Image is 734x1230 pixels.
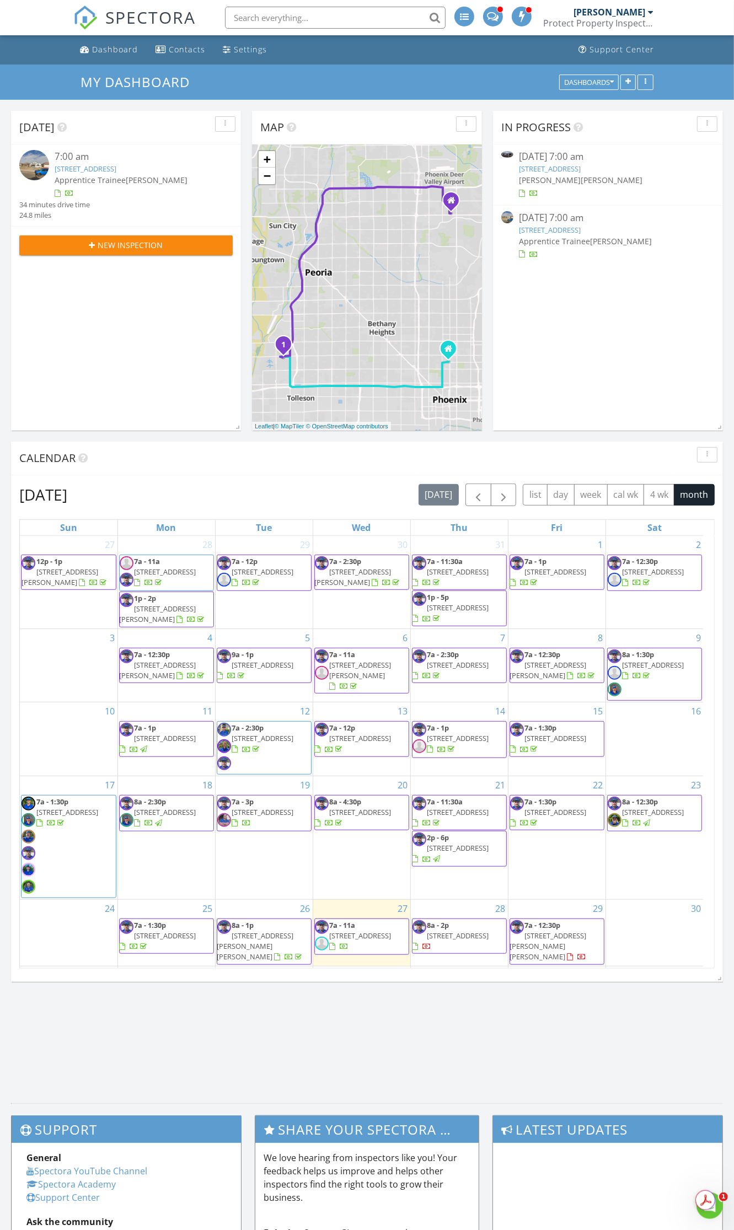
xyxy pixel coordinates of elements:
[169,44,205,55] div: Contacts
[465,484,491,506] button: Previous month
[412,592,426,606] img: img_4664.jpeg
[608,573,622,587] img: default-user-f0147aede5fd5fa78ca7ade42f37bd4542148d508eef1c3d3ea960f66861d68b.jpg
[135,556,196,587] a: 7a - 11a [STREET_ADDRESS]
[108,629,117,647] a: Go to August 3, 2025
[412,831,507,867] a: 2p - 6p [STREET_ADDRESS]
[412,832,489,863] a: 2p - 6p [STREET_ADDRESS]
[448,348,455,355] div: 106 W Osborn Rd #1111, Phoenix AZ 85013
[19,235,233,255] button: New Inspection
[154,520,179,535] a: Monday
[412,649,489,680] a: 7a - 2:30p [STREET_ADDRESS]
[694,629,703,647] a: Go to August 9, 2025
[608,649,622,663] img: img_4664.jpeg
[298,900,313,917] a: Go to August 26, 2025
[412,797,489,828] a: 7a - 11:30a [STREET_ADDRESS]
[218,40,271,60] a: Settings
[510,721,604,757] a: 7a - 1:30p [STREET_ADDRESS]
[525,807,587,817] span: [STREET_ADDRESS]
[135,649,170,659] span: 7a - 12:30p
[126,175,187,185] span: [PERSON_NAME]
[315,797,392,828] a: 8a - 4:30p [STREET_ADDRESS]
[206,629,215,647] a: Go to August 4, 2025
[412,590,507,626] a: 1p - 5p [STREET_ADDRESS]
[606,776,703,899] td: Go to August 23, 2025
[606,536,703,629] td: Go to August 2, 2025
[117,899,215,966] td: Go to August 25, 2025
[120,797,133,810] img: img_4664.jpeg
[36,797,98,828] a: 7a - 1:30p [STREET_ADDRESS]
[232,723,264,733] span: 7a - 2:30p
[255,423,273,429] a: Leaflet
[119,592,214,627] a: 1p - 2p [STREET_ADDRESS][PERSON_NAME]
[689,776,703,794] a: Go to August 23, 2025
[608,666,622,680] img: default-user-f0147aede5fd5fa78ca7ade42f37bd4542148d508eef1c3d3ea960f66861d68b.jpg
[315,649,329,663] img: img_4664.jpeg
[427,733,489,743] span: [STREET_ADDRESS]
[510,660,587,680] span: [STREET_ADDRESS][PERSON_NAME]
[510,555,604,590] a: 7a - 1p [STREET_ADDRESS]
[234,44,267,55] div: Settings
[350,520,373,535] a: Wednesday
[22,830,35,844] img: img_3740.jpg
[120,723,196,754] a: 7a - 1p [STREET_ADDRESS]
[201,536,215,554] a: Go to July 28, 2025
[315,567,392,587] span: [STREET_ADDRESS][PERSON_NAME]
[525,556,547,566] span: 7a - 1p
[232,660,294,670] span: [STREET_ADDRESS]
[623,660,684,670] span: [STREET_ADDRESS]
[412,649,426,663] img: img_4664.jpeg
[410,899,508,966] td: Go to August 28, 2025
[510,648,604,684] a: 7a - 12:30p [STREET_ADDRESS][PERSON_NAME]
[36,556,62,566] span: 12p - 1p
[412,592,489,623] a: 1p - 5p [STREET_ADDRESS]
[499,629,508,647] a: Go to August 7, 2025
[151,40,210,60] a: Contacts
[217,920,304,962] a: 8a - 1p [STREET_ADDRESS][PERSON_NAME][PERSON_NAME]
[644,484,674,506] button: 4 wk
[451,200,458,207] div: 131 E Danbury Rd. , Phoenix AZ 85022
[232,733,294,743] span: [STREET_ADDRESS]
[412,795,507,831] a: 7a - 11:30a [STREET_ADDRESS]
[519,150,697,164] div: [DATE] 7:00 am
[22,556,35,570] img: img_4664.jpeg
[427,807,489,817] span: [STREET_ADDRESS]
[623,807,684,817] span: [STREET_ADDRESS]
[510,795,604,831] a: 7a - 1:30p [STREET_ADDRESS]
[298,536,313,554] a: Go to July 29, 2025
[76,40,142,60] a: Dashboard
[510,919,604,965] a: 7a - 12:30p [STREET_ADDRESS][PERSON_NAME][PERSON_NAME]
[412,648,507,684] a: 7a - 2:30p [STREET_ADDRESS]
[217,795,312,831] a: 7a - 3p [STREET_ADDRESS]
[623,556,658,566] span: 7a - 12:30p
[519,225,581,235] a: [STREET_ADDRESS]
[314,721,409,757] a: 7a - 12p [STREET_ADDRESS]
[252,422,391,431] div: |
[19,150,233,221] a: 7:00 am [STREET_ADDRESS] Apprentice Trainee[PERSON_NAME] 34 minutes drive time 24.8 miles
[303,629,313,647] a: Go to August 5, 2025
[519,175,581,185] span: [PERSON_NAME]
[259,151,275,168] a: Zoom in
[547,484,575,506] button: day
[523,484,548,506] button: list
[36,807,98,817] span: [STREET_ADDRESS]
[232,920,254,930] span: 8a - 1p
[448,520,470,535] a: Thursday
[330,649,392,691] a: 7a - 11a [STREET_ADDRESS][PERSON_NAME]
[412,797,426,810] img: img_4664.jpeg
[19,150,49,180] img: streetview
[217,649,231,663] img: img_4664.jpeg
[20,702,117,776] td: Go to August 10, 2025
[215,776,313,899] td: Go to August 19, 2025
[607,648,703,701] a: 8a - 1:30p [STREET_ADDRESS]
[494,776,508,794] a: Go to August 21, 2025
[22,797,35,810] img: inspectordillon_.jpg
[313,702,410,776] td: Go to August 13, 2025
[412,555,507,590] a: 7a - 11:30a [STREET_ADDRESS]
[232,723,294,754] a: 7a - 2:30p [STREET_ADDRESS]
[427,843,489,853] span: [STREET_ADDRESS]
[501,211,715,260] a: [DATE] 7:00 am [STREET_ADDRESS] Apprentice Trainee[PERSON_NAME]
[225,7,446,29] input: Search everything...
[574,7,645,18] div: [PERSON_NAME]
[607,555,703,591] a: 7a - 12:30p [STREET_ADDRESS]
[330,723,356,733] span: 7a - 12p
